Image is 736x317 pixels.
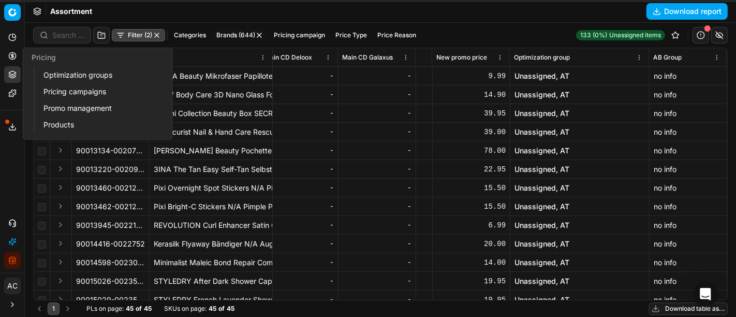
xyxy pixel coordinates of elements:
button: AC [4,278,21,294]
div: no info [654,164,723,175]
a: Products [39,118,160,132]
div: no info [654,71,723,81]
button: Expand [54,219,67,231]
strong: of [136,305,142,313]
div: STYLEDRY French Lavender Shower Cap N/A Duschhaube 1 Stk [154,295,268,305]
div: manucurist Nail & Hand Care Rescue Kit Base Sos + S.O.S. Mask + Huille Verte Nagelpflegeset 1 Stk [154,127,268,137]
div: no info [654,257,723,268]
a: Unassigned, AT [514,108,569,119]
div: no info [654,220,723,230]
div: Kerasilk Flyaway Bändiger N/A Augenbrauengel 8 ml [154,239,268,249]
nav: breadcrumb [50,6,92,17]
div: - [343,276,411,286]
button: Filter (2) [112,29,165,41]
div: no info [654,183,723,193]
div: - [265,239,334,249]
span: Pricing [32,53,56,62]
div: 14.90 [437,90,506,100]
div: - [265,276,334,286]
span: 90013462-0021234 [76,201,145,212]
div: - [265,90,334,100]
div: 22.95 [437,164,506,175]
button: Expand [54,181,67,194]
div: - [343,146,411,156]
div: 14.00 [437,257,506,268]
a: Unassigned, AT [514,257,569,268]
button: Pricing campaign [270,29,329,41]
span: 90014416-0022752 [76,239,145,249]
div: - [343,239,411,249]
div: - [265,201,334,212]
span: AC [5,278,20,294]
input: Search by SKU or title [52,30,84,40]
div: - [343,183,411,193]
strong: of [218,305,225,313]
div: Open Intercom Messenger [693,282,718,307]
div: 19.95 [437,295,506,305]
a: Unassigned, AT [514,220,569,230]
div: STYLEDRY After Dark Shower Cap N/A Duschhaube 1 Stk [154,276,268,286]
div: 6.99 [437,220,506,230]
div: - [343,295,411,305]
a: Unassigned, AT [514,127,569,137]
div: Pixi Overnight Spot Stickers N/A Pimple Patches 24 Stk [154,183,268,193]
button: Expand [54,237,67,250]
span: SKUs on page : [164,305,207,313]
span: Unassigned items [609,31,661,39]
button: Download report [646,3,728,20]
a: Unassigned, AT [514,276,569,286]
div: - [265,164,334,175]
span: 90013460-0021232 [76,183,145,193]
strong: 45 [227,305,234,313]
a: Unassigned, AT [514,201,569,212]
button: Go to previous page [33,302,46,315]
button: Expand [54,275,67,287]
a: Unassigned, AT [514,183,569,193]
a: Unassigned, AT [514,239,569,249]
div: - [343,90,411,100]
div: PARSA Beauty Mikrofaser Papilloten 6 Stk Lockenwickler 6 Stk [154,71,268,81]
div: no info [654,108,723,119]
div: - [265,108,334,119]
div: - [265,146,334,156]
div: - [265,257,334,268]
button: Expand [54,163,67,175]
div: no info [654,201,723,212]
div: - [265,220,334,230]
div: 9.99 [437,71,506,81]
button: Expand [54,144,67,156]
div: REVOLUTION Curl Enhancer Satin Curling Ribbon Pink Lockenwickler 1 Stk [154,220,268,230]
span: PLs on page : [86,305,124,313]
span: New promo price [436,53,487,62]
div: - [343,164,411,175]
div: 19.95 [437,276,506,286]
div: 78.00 [437,146,506,156]
div: - [265,183,334,193]
span: Main CD Galaxus [342,53,393,62]
div: Pixi Bright-C Stickers N/A Pimple Patches 12 Stk [154,201,268,212]
div: GLOV Body Care 3D Nano Glass Foot File - Black Hornhautentferner 1 Stk [154,90,268,100]
div: - [343,201,411,212]
div: 39.95 [437,108,506,119]
span: 90013945-0022162 [76,220,145,230]
strong: 45 [126,305,134,313]
div: - [265,295,334,305]
span: Assortment [50,6,92,17]
div: no info [654,127,723,137]
div: no info [654,276,723,286]
div: 15.50 [437,201,506,212]
div: 3INA The Tan Easy Self-Tan Selbstbräunungscreme Tan 30 ml [154,164,268,175]
strong: 45 [209,305,216,313]
div: [PERSON_NAME] Beauty Pochette N/A Make-up Pouch no_color 1 Stk [154,146,268,156]
span: 90014598-0023012 [76,257,145,268]
a: Unassigned, AT [514,146,569,156]
a: Unassigned, AT [514,90,569,100]
strong: 45 [144,305,152,313]
div: 39.00 [437,127,506,137]
span: Main CD Deloox [264,53,312,62]
a: Promo management [39,101,160,116]
a: Unassigned, AT [514,295,569,305]
button: Expand [54,256,67,268]
div: - [343,71,411,81]
nav: pagination [33,302,74,315]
